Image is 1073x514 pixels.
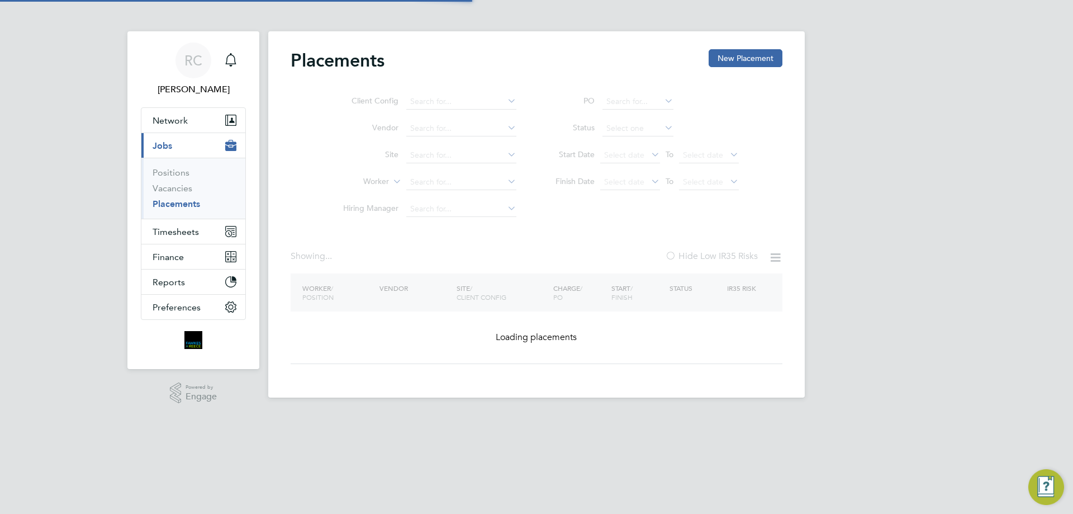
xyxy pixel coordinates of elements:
[291,251,334,262] div: Showing
[153,140,172,151] span: Jobs
[141,331,246,349] a: Go to home page
[141,270,245,294] button: Reports
[141,83,246,96] span: Robyn Clarke
[153,302,201,313] span: Preferences
[153,199,200,209] a: Placements
[153,167,189,178] a: Positions
[141,219,245,244] button: Timesheets
[141,158,245,219] div: Jobs
[709,49,782,67] button: New Placement
[153,183,192,194] a: Vacancies
[153,227,199,237] span: Timesheets
[325,251,332,262] span: ...
[291,49,384,72] h2: Placements
[141,108,245,133] button: Network
[153,277,185,287] span: Reports
[1028,469,1064,505] button: Engage Resource Center
[184,53,202,68] span: RC
[153,115,188,126] span: Network
[186,383,217,392] span: Powered by
[141,295,245,319] button: Preferences
[184,331,202,349] img: bromak-logo-retina.png
[153,252,184,262] span: Finance
[170,383,217,404] a: Powered byEngage
[186,392,217,402] span: Engage
[665,251,758,262] label: Hide Low IR35 Risks
[141,133,245,158] button: Jobs
[127,31,259,369] nav: Main navigation
[141,43,246,96] a: RC[PERSON_NAME]
[141,244,245,269] button: Finance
